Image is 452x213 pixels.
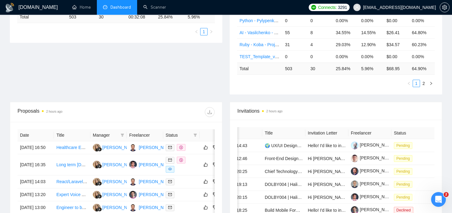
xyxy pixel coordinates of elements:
span: Invitations [237,107,434,115]
td: 8 [308,26,333,38]
button: right [427,80,435,87]
td: 25.84 % [333,62,359,74]
span: mail [168,180,172,183]
button: like [202,204,209,211]
div: [PERSON_NAME] [139,161,174,168]
a: 1 [413,80,420,87]
span: mail [168,193,172,196]
a: DOLBY004 | Halide Framework Expert – High-Performance Image Processing [265,195,414,200]
th: Invitation Letter [305,127,348,139]
td: [DATE] 16:35 [18,154,54,175]
a: Build Mobile Form with File Upload, Storage & OCR (Google Vison experience required) [265,208,433,213]
td: 0 [308,14,333,26]
td: 64.80% [409,26,435,38]
span: Connects: [318,4,336,11]
a: [PERSON_NAME] [351,194,395,199]
a: AL[PERSON_NAME] [129,179,174,184]
div: [PERSON_NAME] [102,191,138,198]
span: 2 [444,192,449,197]
td: [DATE] 12:46 [219,152,262,165]
td: [DATE] 20:15 [219,191,262,204]
a: AL[PERSON_NAME] [129,145,174,150]
a: [PERSON_NAME] [351,181,395,186]
span: eye [168,167,172,171]
td: Front-End Designer for Casino-Style Landing Page (Flashy CSS + Custom Graphics + Lots of Motion) [262,152,305,165]
span: like [204,162,208,167]
a: AV[PERSON_NAME] [129,192,174,197]
span: left [195,30,198,34]
th: Title [54,129,90,141]
div: [PERSON_NAME] [139,191,174,198]
img: c1YgOfV6aCabA-kIN0K9QKHWx4vBA3sQKBP5fquinYxJemlEwNbo6gxNfQKuEtozso [351,193,359,201]
img: RI [129,161,137,168]
time: 2 hours ago [46,110,62,113]
span: filter [119,131,125,140]
button: left [405,80,413,87]
a: Engineer to build an AI memory system on top of Graphiti [56,205,165,210]
li: 1 [200,28,208,35]
td: $0.00 [384,14,410,26]
div: [PERSON_NAME] [102,144,138,151]
li: Previous Page [405,80,413,87]
span: dislike [213,162,217,167]
td: 503 [283,62,308,74]
td: Long term ASP.NET, C#, Vue + Vuetify work [54,154,90,175]
li: 2 [420,80,427,87]
button: dislike [211,204,219,211]
a: React/Laravel Developer, Wordpress + Needed from [GEOGRAPHIC_DATA] (Remote) [56,179,221,184]
div: Proposals [18,107,116,117]
td: 00:32:08 [126,11,156,23]
td: 64.90 % [409,62,435,74]
span: dislike [213,145,217,150]
td: 0 [308,50,333,62]
img: AL [129,204,137,211]
span: left [407,82,411,85]
td: 60.23% [409,38,435,50]
span: Pending [394,181,412,188]
td: 0.00% [333,50,359,62]
a: Declined [394,207,416,212]
a: Pending [394,156,415,161]
td: Expert Voice Agent Developer [54,188,90,201]
td: 🌍 UX/UI Designer to Shape the Future of a Community & Marketplace App (Figma MVP Prototype) [262,139,305,152]
span: dashboard [103,5,107,9]
img: c1_bWKYojN2lIQPZWMmiwZ9EJXBKYnFLT-tHuSQLj5UT-VQ3FcZzFVmuRloB_qGmbS [351,142,359,149]
img: AV [129,191,137,199]
a: Pending [394,182,415,187]
a: [PERSON_NAME] [351,143,395,147]
td: DOLBY004 | Halide Framework Expert – High-Performance Image Processing [262,178,305,191]
img: KY [93,191,101,199]
span: Dashboard [110,5,131,10]
td: $ 68.95 [384,62,410,74]
button: left [193,28,200,35]
span: dislike [213,205,217,210]
button: like [202,178,209,185]
span: like [204,145,208,150]
button: dislike [211,161,219,168]
button: download [205,107,215,117]
span: dislike [213,192,217,197]
button: like [202,161,209,168]
td: Chief Technology Officer (CTO) for Communications Marketing SaaS [262,165,305,178]
a: RI[PERSON_NAME] [129,162,174,167]
button: dislike [211,178,219,185]
button: setting [440,2,450,12]
td: Total [17,11,67,23]
button: dislike [211,191,219,198]
div: [PERSON_NAME] [102,178,138,185]
span: Pending [394,168,412,175]
span: Manager [93,132,118,139]
td: 0.00% [359,14,384,26]
img: c19dq6M_UOzF38z0dIkxH0szdY2YnMGZVsaWiZt9URL2hULqGLfVEcQBedVfWGQXzR [351,155,359,162]
a: KY[PERSON_NAME] [93,192,138,197]
td: 503 [67,11,96,23]
span: Pending [394,155,412,162]
li: Next Page [208,28,215,35]
button: right [208,28,215,35]
li: 1 [413,80,420,87]
th: Title [262,127,305,139]
img: AL [129,178,137,186]
td: React/Laravel Developer, Wordpress + Needed from Nigeria (Remote) [54,175,90,188]
span: Status [166,132,191,139]
span: filter [193,133,197,137]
